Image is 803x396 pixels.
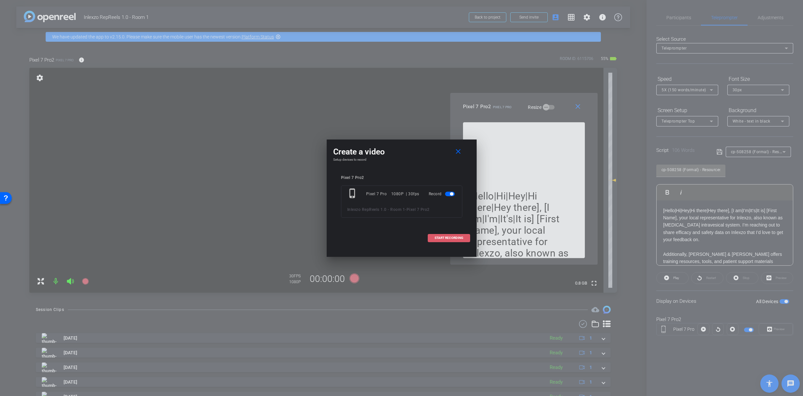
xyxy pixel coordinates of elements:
span: Inlexzo RepReels 1.0 - Room 1 [347,207,405,212]
div: Record [429,188,456,200]
div: Pixel 7 Pro [366,188,391,200]
span: - [405,207,407,212]
span: Pixel 7 Pro2 [407,207,430,212]
div: 1080P | 30fps [391,188,419,200]
button: START RECORDING [428,234,470,242]
div: Create a video [333,146,470,158]
mat-icon: close [454,148,462,156]
div: Pixel 7 Pro2 [341,175,462,180]
h4: Setup devices to record [333,158,470,162]
mat-icon: phone_iphone [347,188,359,200]
span: START RECORDING [435,236,463,240]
